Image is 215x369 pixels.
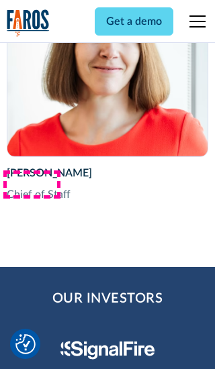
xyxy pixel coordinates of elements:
[60,341,155,360] img: Signal Fire Logo
[95,7,173,36] a: Get a demo
[7,9,50,37] a: home
[7,187,209,203] div: Chief of Staff
[7,9,50,37] img: Logo of the analytics and reporting company Faros.
[15,334,36,354] img: Revisit consent button
[7,165,209,181] div: [PERSON_NAME]
[181,5,208,38] div: menu
[15,334,36,354] button: Cookie Settings
[52,288,163,309] h2: Our Investors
